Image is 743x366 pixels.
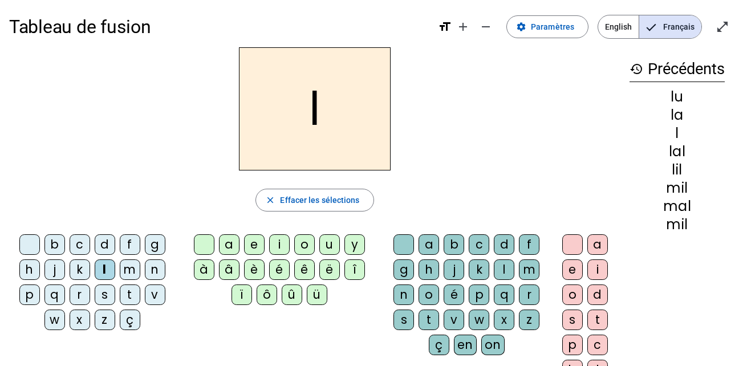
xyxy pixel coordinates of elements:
[145,284,165,305] div: v
[44,234,65,255] div: b
[469,259,489,280] div: k
[630,145,725,158] div: lal
[630,90,725,104] div: lu
[494,259,514,280] div: l
[265,195,275,205] mat-icon: close
[419,259,439,280] div: h
[244,259,265,280] div: è
[194,259,214,280] div: à
[95,234,115,255] div: d
[70,234,90,255] div: c
[630,181,725,195] div: mil
[120,284,140,305] div: t
[630,56,725,82] h3: Précédents
[452,15,474,38] button: Augmenter la taille de la police
[587,310,608,330] div: t
[269,259,290,280] div: é
[393,259,414,280] div: g
[711,15,734,38] button: Entrer en plein écran
[95,284,115,305] div: s
[344,234,365,255] div: y
[469,310,489,330] div: w
[438,20,452,34] mat-icon: format_size
[587,284,608,305] div: d
[145,234,165,255] div: g
[9,9,429,45] h1: Tableau de fusion
[232,284,252,305] div: ï
[630,127,725,140] div: l
[70,259,90,280] div: k
[120,234,140,255] div: f
[44,284,65,305] div: q
[630,163,725,177] div: lil
[444,234,464,255] div: b
[419,284,439,305] div: o
[598,15,702,39] mat-button-toggle-group: Language selection
[344,259,365,280] div: î
[519,234,539,255] div: f
[444,259,464,280] div: j
[120,310,140,330] div: ç
[469,284,489,305] div: p
[95,310,115,330] div: z
[598,15,639,38] span: English
[307,284,327,305] div: ü
[716,20,729,34] mat-icon: open_in_full
[95,259,115,280] div: l
[519,284,539,305] div: r
[587,234,608,255] div: a
[456,20,470,34] mat-icon: add
[294,259,315,280] div: ê
[494,284,514,305] div: q
[419,234,439,255] div: a
[120,259,140,280] div: m
[70,284,90,305] div: r
[630,200,725,213] div: mal
[494,310,514,330] div: x
[481,335,505,355] div: on
[562,284,583,305] div: o
[630,218,725,231] div: mil
[562,259,583,280] div: e
[516,22,526,32] mat-icon: settings
[562,310,583,330] div: s
[319,259,340,280] div: ë
[219,259,239,280] div: â
[469,234,489,255] div: c
[244,234,265,255] div: e
[219,234,239,255] div: a
[444,284,464,305] div: é
[393,310,414,330] div: s
[255,189,373,212] button: Effacer les sélections
[639,15,701,38] span: Français
[294,234,315,255] div: o
[587,259,608,280] div: i
[145,259,165,280] div: n
[429,335,449,355] div: ç
[282,284,302,305] div: û
[257,284,277,305] div: ô
[562,335,583,355] div: p
[319,234,340,255] div: u
[44,259,65,280] div: j
[519,259,539,280] div: m
[19,284,40,305] div: p
[444,310,464,330] div: v
[454,335,477,355] div: en
[19,259,40,280] div: h
[630,62,643,76] mat-icon: history
[479,20,493,34] mat-icon: remove
[587,335,608,355] div: c
[70,310,90,330] div: x
[494,234,514,255] div: d
[280,193,359,207] span: Effacer les sélections
[239,47,391,170] h2: l
[474,15,497,38] button: Diminuer la taille de la police
[506,15,588,38] button: Paramètres
[531,20,574,34] span: Paramètres
[44,310,65,330] div: w
[393,284,414,305] div: n
[269,234,290,255] div: i
[630,108,725,122] div: la
[519,310,539,330] div: z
